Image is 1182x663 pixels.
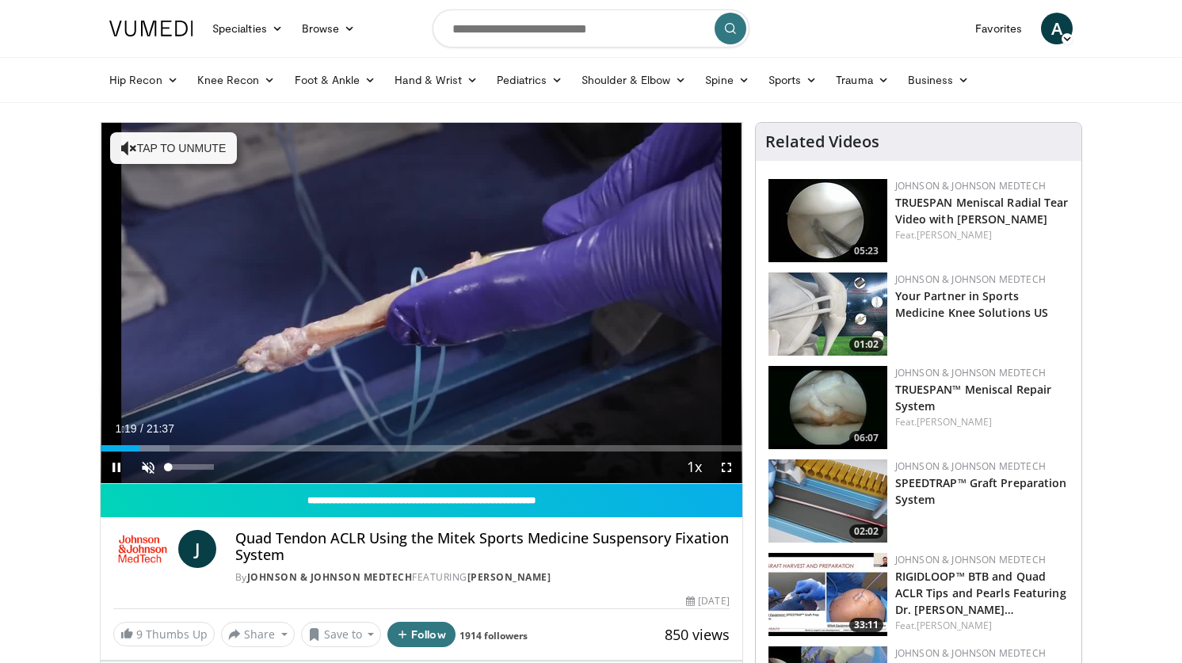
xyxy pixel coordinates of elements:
[101,452,132,483] button: Pause
[966,13,1031,44] a: Favorites
[110,132,237,164] button: Tap to unmute
[895,459,1046,473] a: Johnson & Johnson MedTech
[768,459,887,543] a: 02:02
[849,524,883,539] span: 02:02
[285,64,386,96] a: Foot & Ankle
[235,530,730,564] h4: Quad Tendon ACLR Using the Mitek Sports Medicine Suspensory Fixation System
[387,622,456,647] button: Follow
[917,619,992,632] a: [PERSON_NAME]
[100,64,188,96] a: Hip Recon
[147,422,174,435] span: 21:37
[849,618,883,632] span: 33:11
[115,422,136,435] span: 1:19
[168,464,213,470] div: Volume Level
[849,337,883,352] span: 01:02
[917,415,992,429] a: [PERSON_NAME]
[487,64,572,96] a: Pediatrics
[895,646,1046,660] a: Johnson & Johnson MedTech
[768,366,887,449] a: 06:07
[235,570,730,585] div: By FEATURING
[433,10,749,48] input: Search topics, interventions
[221,622,295,647] button: Share
[572,64,696,96] a: Shoulder & Elbow
[895,382,1052,413] a: TRUESPAN™ Meniscal Repair System
[849,431,883,445] span: 06:07
[292,13,365,44] a: Browse
[188,64,285,96] a: Knee Recon
[826,64,898,96] a: Trauma
[768,179,887,262] img: a9cbc79c-1ae4-425c-82e8-d1f73baa128b.150x105_q85_crop-smart_upscale.jpg
[768,272,887,356] img: 0543fda4-7acd-4b5c-b055-3730b7e439d4.150x105_q85_crop-smart_upscale.jpg
[1041,13,1073,44] a: A
[895,553,1046,566] a: Johnson & Johnson MedTech
[247,570,413,584] a: Johnson & Johnson MedTech
[895,179,1046,192] a: Johnson & Johnson MedTech
[467,570,551,584] a: [PERSON_NAME]
[898,64,979,96] a: Business
[759,64,827,96] a: Sports
[109,21,193,36] img: VuMedi Logo
[768,272,887,356] a: 01:02
[895,195,1069,227] a: TRUESPAN Meniscal Radial Tear Video with [PERSON_NAME]
[895,366,1046,379] a: Johnson & Johnson MedTech
[113,622,215,646] a: 9 Thumbs Up
[917,228,992,242] a: [PERSON_NAME]
[459,629,528,642] a: 1914 followers
[895,619,1069,633] div: Feat.
[711,452,742,483] button: Fullscreen
[203,13,292,44] a: Specialties
[849,244,883,258] span: 05:23
[768,366,887,449] img: e42d750b-549a-4175-9691-fdba1d7a6a0f.150x105_q85_crop-smart_upscale.jpg
[895,569,1066,617] a: RIGIDLOOP™ BTB and Quad ACLR Tips and Pearls Featuring Dr. [PERSON_NAME]…
[768,553,887,636] img: 4bc3a03c-f47c-4100-84fa-650097507746.150x105_q85_crop-smart_upscale.jpg
[765,132,879,151] h4: Related Videos
[696,64,758,96] a: Spine
[132,452,164,483] button: Unmute
[768,459,887,543] img: a46a2fe1-2704-4a9e-acc3-1c278068f6c4.150x105_q85_crop-smart_upscale.jpg
[385,64,487,96] a: Hand & Wrist
[895,272,1046,286] a: Johnson & Johnson MedTech
[665,625,730,644] span: 850 views
[113,530,172,568] img: Johnson & Johnson MedTech
[768,553,887,636] a: 33:11
[136,627,143,642] span: 9
[768,179,887,262] a: 05:23
[101,445,742,452] div: Progress Bar
[895,415,1069,429] div: Feat.
[301,622,382,647] button: Save to
[895,228,1069,242] div: Feat.
[895,288,1049,320] a: Your Partner in Sports Medicine Knee Solutions US
[101,123,742,484] video-js: Video Player
[686,594,729,608] div: [DATE]
[679,452,711,483] button: Playback Rate
[895,475,1067,507] a: SPEEDTRAP™ Graft Preparation System
[178,530,216,568] a: J
[140,422,143,435] span: /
